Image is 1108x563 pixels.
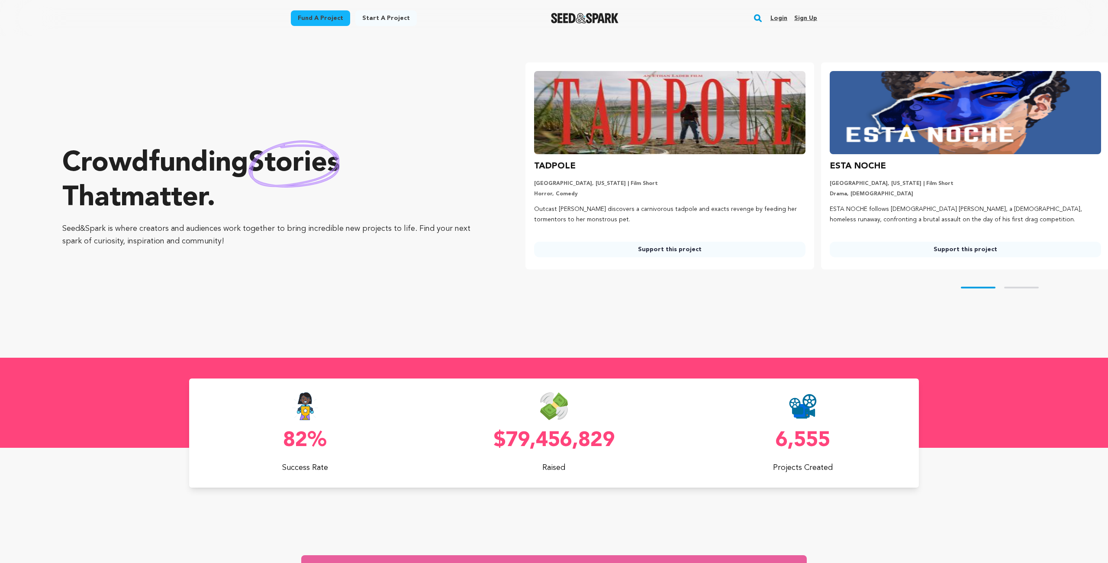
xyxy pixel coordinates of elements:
a: Seed&Spark Homepage [551,13,619,23]
p: Outcast [PERSON_NAME] discovers a carnivorous tadpole and exacts revenge by feeding her tormentor... [534,204,805,225]
p: Horror, Comedy [534,191,805,197]
img: hand sketched image [248,140,340,188]
a: Support this project [830,242,1101,257]
p: 6,555 [687,430,919,451]
img: TADPOLE image [534,71,805,154]
a: Login [770,11,787,25]
img: Seed&Spark Money Raised Icon [540,392,568,420]
a: Sign up [794,11,817,25]
p: Raised [438,462,670,474]
img: Seed&Spark Projects Created Icon [789,392,817,420]
p: 82% [189,430,421,451]
p: Crowdfunding that . [62,146,491,216]
img: ESTA NOCHE image [830,71,1101,154]
p: Seed&Spark is where creators and audiences work together to bring incredible new projects to life... [62,223,491,248]
p: Projects Created [687,462,919,474]
p: ESTA NOCHE follows [DEMOGRAPHIC_DATA] [PERSON_NAME], a [DEMOGRAPHIC_DATA], homeless runaway, conf... [830,204,1101,225]
p: $79,456,829 [438,430,670,451]
h3: TADPOLE [534,159,576,173]
p: Success Rate [189,462,421,474]
p: [GEOGRAPHIC_DATA], [US_STATE] | Film Short [830,180,1101,187]
img: Seed&Spark Logo Dark Mode [551,13,619,23]
a: Support this project [534,242,805,257]
p: [GEOGRAPHIC_DATA], [US_STATE] | Film Short [534,180,805,187]
h3: ESTA NOCHE [830,159,886,173]
a: Fund a project [291,10,350,26]
img: Seed&Spark Success Rate Icon [292,392,319,420]
a: Start a project [355,10,417,26]
span: matter [121,184,207,212]
p: Drama, [DEMOGRAPHIC_DATA] [830,191,1101,197]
